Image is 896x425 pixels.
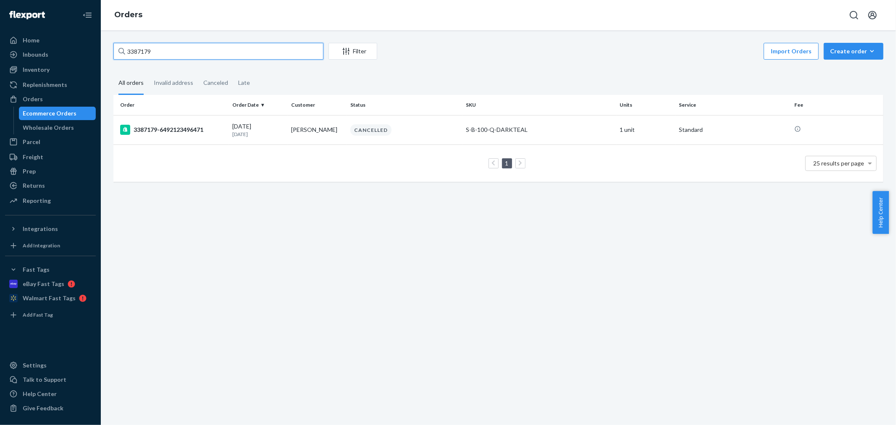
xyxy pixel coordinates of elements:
[23,225,58,233] div: Integrations
[5,239,96,252] a: Add Integration
[23,36,39,45] div: Home
[23,138,40,146] div: Parcel
[23,167,36,176] div: Prep
[872,191,889,234] button: Help Center
[5,222,96,236] button: Integrations
[19,107,96,120] a: Ecommerce Orders
[5,277,96,291] a: eBay Fast Tags
[23,311,53,318] div: Add Fast Tag
[23,109,77,118] div: Ecommerce Orders
[23,294,76,302] div: Walmart Fast Tags
[23,404,63,412] div: Give Feedback
[5,291,96,305] a: Walmart Fast Tags
[5,63,96,76] a: Inventory
[679,126,788,134] p: Standard
[23,375,66,384] div: Talk to Support
[5,165,96,178] a: Prep
[23,81,67,89] div: Replenishments
[114,10,142,19] a: Orders
[238,72,250,94] div: Late
[846,7,862,24] button: Open Search Box
[350,124,392,136] div: CANCELLED
[347,95,462,115] th: Status
[5,401,96,415] button: Give Feedback
[5,263,96,276] button: Fast Tags
[5,179,96,192] a: Returns
[791,95,883,115] th: Fee
[118,72,144,95] div: All orders
[814,160,864,167] span: 25 results per page
[120,125,226,135] div: 3387179-6492123496471
[79,7,96,24] button: Close Navigation
[113,95,229,115] th: Order
[291,101,344,108] div: Customer
[617,115,676,144] td: 1 unit
[5,48,96,61] a: Inbounds
[9,11,45,19] img: Flexport logo
[232,122,285,138] div: [DATE]
[824,43,883,60] button: Create order
[23,50,48,59] div: Inbounds
[154,72,193,94] div: Invalid address
[19,121,96,134] a: Wholesale Orders
[764,43,819,60] button: Import Orders
[5,308,96,322] a: Add Fast Tag
[466,126,613,134] div: S-B-100-Q-DARKTEAL
[5,373,96,386] a: Talk to Support
[23,181,45,190] div: Returns
[23,123,74,132] div: Wholesale Orders
[5,150,96,164] a: Freight
[23,66,50,74] div: Inventory
[617,95,676,115] th: Units
[23,197,51,205] div: Reporting
[23,280,64,288] div: eBay Fast Tags
[5,34,96,47] a: Home
[23,265,50,274] div: Fast Tags
[328,43,377,60] button: Filter
[23,361,47,370] div: Settings
[462,95,617,115] th: SKU
[329,47,377,55] div: Filter
[5,387,96,401] a: Help Center
[23,242,60,249] div: Add Integration
[5,135,96,149] a: Parcel
[23,390,57,398] div: Help Center
[203,72,228,94] div: Canceled
[229,95,288,115] th: Order Date
[675,95,791,115] th: Service
[5,92,96,106] a: Orders
[108,3,149,27] ol: breadcrumbs
[830,47,877,55] div: Create order
[23,153,43,161] div: Freight
[5,359,96,372] a: Settings
[113,43,323,60] input: Search orders
[288,115,347,144] td: [PERSON_NAME]
[5,194,96,207] a: Reporting
[5,78,96,92] a: Replenishments
[23,95,43,103] div: Orders
[504,160,510,167] a: Page 1 is your current page
[232,131,285,138] p: [DATE]
[864,7,881,24] button: Open account menu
